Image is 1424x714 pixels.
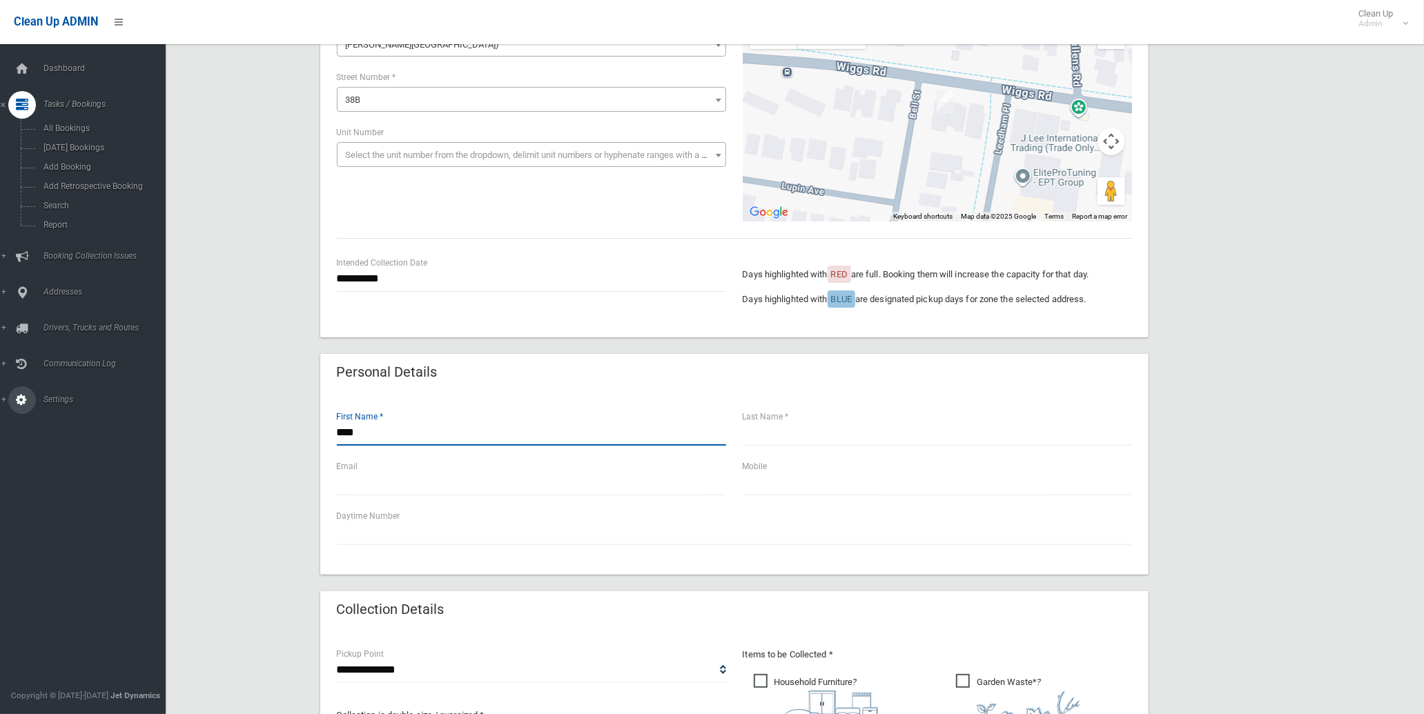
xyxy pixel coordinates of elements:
span: Add Retrospective Booking [39,181,166,191]
strong: Jet Dynamics [110,691,160,700]
span: Add Booking [39,162,166,172]
span: Copyright © [DATE]-[DATE] [11,691,108,700]
span: 38B [337,87,726,112]
div: 38B Wiggs Road, RIVERWOOD NSW 2210 [937,90,953,113]
span: Map data ©2025 Google [962,212,1037,220]
p: Items to be Collected * [743,646,1132,663]
span: Booking Collection Issues [39,251,177,261]
span: BLUE [831,294,852,304]
span: Addresses [39,287,177,297]
span: Drivers, Trucks and Routes [39,323,177,333]
span: 38B [346,95,361,105]
span: [DATE] Bookings [39,143,166,152]
span: Search [39,201,166,210]
header: Personal Details [320,359,454,386]
span: Communication Log [39,359,177,368]
span: Clean Up [1352,8,1407,29]
small: Admin [1358,19,1393,29]
span: 38B [340,90,723,110]
button: Map camera controls [1098,128,1125,155]
span: Clean Up ADMIN [14,15,98,28]
span: Wiggs Road (RIVERWOOD 2210) [340,35,723,54]
span: Tasks / Bookings [39,99,177,109]
span: Select the unit number from the dropdown, delimit unit numbers or hyphenate ranges with a comma [346,150,732,160]
p: Days highlighted with are designated pickup days for zone the selected address. [743,291,1132,308]
a: Terms (opens in new tab) [1045,212,1064,220]
p: Days highlighted with are full. Booking them will increase the capacity for that day. [743,266,1132,283]
button: Drag Pegman onto the map to open Street View [1098,177,1125,205]
span: All Bookings [39,123,166,133]
img: Google [746,204,792,221]
span: Settings [39,395,177,404]
a: Report a map error [1073,212,1128,220]
header: Collection Details [320,596,461,623]
button: Keyboard shortcuts [894,212,953,221]
span: RED [831,269,848,279]
span: Report [39,220,166,230]
a: Open this area in Google Maps (opens a new window) [746,204,792,221]
span: Dashboard [39,63,177,73]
